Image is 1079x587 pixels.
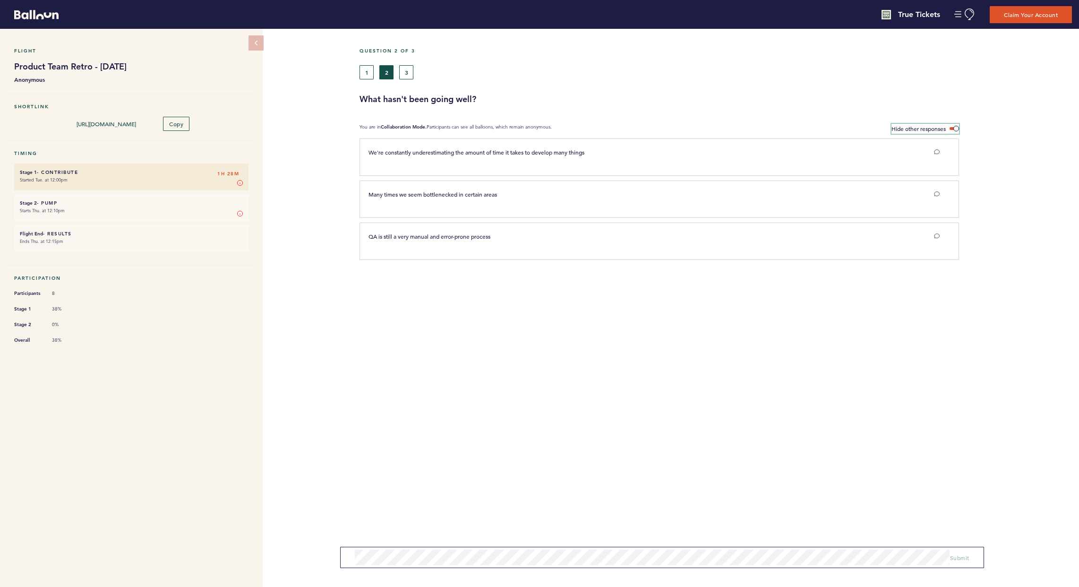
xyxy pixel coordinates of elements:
[14,304,43,314] span: Stage 1
[381,124,427,130] b: Collaboration Mode.
[360,124,552,134] p: You are in Participants can see all balloons, which remain anonymous.
[898,9,940,20] h4: True Tickets
[20,231,43,237] small: Flight End
[360,65,374,79] button: 1
[217,169,239,179] span: 1H 28M
[14,61,248,72] h1: Product Team Retro - [DATE]
[7,9,59,19] a: Balloon
[368,148,584,156] span: We're constantly underestimating the amount of time it takes to develop many things
[20,169,37,175] small: Stage 1
[14,104,248,110] h5: Shortlink
[379,65,394,79] button: 2
[14,275,248,281] h5: Participation
[950,554,969,561] span: Submit
[52,321,80,328] span: 0%
[52,290,80,297] span: 8
[360,94,1072,105] h3: What hasn't been going well?
[399,65,413,79] button: 3
[14,75,248,84] b: Anonymous
[20,238,63,244] time: Ends Thu. at 12:15pm
[14,10,59,19] svg: Balloon
[52,306,80,312] span: 38%
[14,320,43,329] span: Stage 2
[20,169,243,175] h6: - Contribute
[14,48,248,54] h5: Flight
[360,48,1072,54] h5: Question 2 of 3
[169,120,183,128] span: Copy
[20,207,65,214] time: Starts Thu. at 12:10pm
[954,9,976,20] button: Manage Account
[990,6,1072,23] button: Claim Your Account
[368,233,490,240] span: QA is still a very manual and error-prone process
[891,125,946,132] span: Hide other responses
[368,190,497,198] span: Many times we seem bottlenecked in certain areas
[14,336,43,345] span: Overall
[52,337,80,344] span: 38%
[163,117,189,131] button: Copy
[20,200,243,206] h6: - Pump
[20,200,37,206] small: Stage 2
[20,231,243,237] h6: - Results
[20,177,68,183] time: Started Tue. at 12:00pm
[14,150,248,156] h5: Timing
[14,289,43,298] span: Participants
[950,553,969,562] button: Submit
